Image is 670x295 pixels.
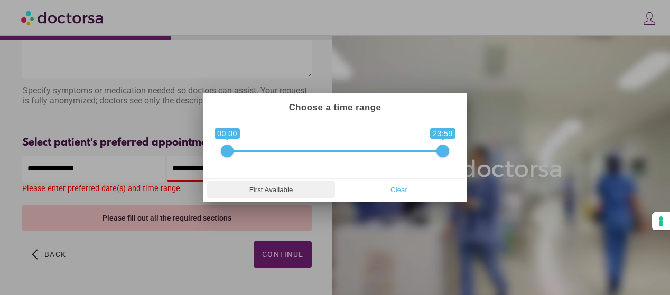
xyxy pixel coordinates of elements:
button: First Available [207,181,335,198]
span: 23:59 [430,128,455,139]
span: 00:00 [215,128,240,139]
button: Your consent preferences for tracking technologies [652,212,670,230]
strong: Choose a time range [289,102,381,112]
span: First Available [210,182,332,197]
span: Clear [338,182,460,197]
button: Clear [335,181,463,198]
